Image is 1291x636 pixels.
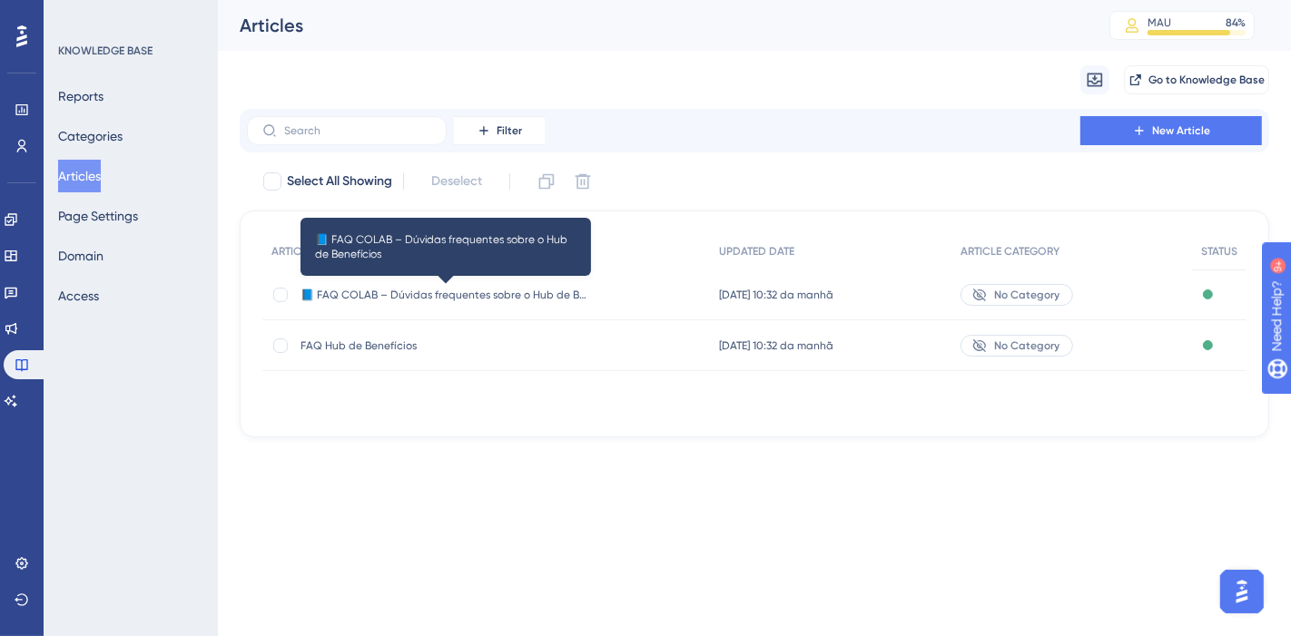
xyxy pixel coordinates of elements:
span: Select All Showing [287,171,392,192]
div: 9+ [123,9,134,24]
span: ARTICLE CATEGORY [961,244,1059,259]
button: Domain [58,240,103,272]
span: UPDATED DATE [719,244,794,259]
button: Deselect [415,165,498,198]
span: New Article [1152,123,1210,138]
button: Reports [58,80,103,113]
button: New Article [1080,116,1262,145]
span: 📘 FAQ COLAB – Dúvidas frequentes sobre o Hub de Benefícios [301,288,591,302]
span: [DATE] 10:32 da manhã [719,338,833,353]
span: 📘 FAQ COLAB – Dúvidas frequentes sobre o Hub de Benefícios [315,232,577,261]
div: MAU [1148,15,1171,30]
button: Page Settings [58,200,138,232]
span: FAQ Hub de Benefícios [301,338,591,353]
span: No Category [994,288,1059,302]
div: KNOWLEDGE BASE [58,44,153,58]
span: Filter [497,123,522,138]
iframe: UserGuiding AI Assistant Launcher [1215,564,1269,619]
span: STATUS [1201,244,1237,259]
span: Deselect [431,171,482,192]
span: Go to Knowledge Base [1148,73,1265,87]
button: Access [58,279,99,312]
span: No Category [994,338,1059,353]
button: Articles [58,160,101,192]
span: Need Help? [43,5,113,26]
div: 84 % [1226,15,1246,30]
button: Categories [58,120,123,152]
button: Filter [454,116,545,145]
button: Go to Knowledge Base [1124,65,1269,94]
span: [DATE] 10:32 da manhã [719,288,833,302]
input: Search [284,124,431,137]
span: ARTICLE NAME [271,244,344,259]
div: Articles [240,13,1064,38]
